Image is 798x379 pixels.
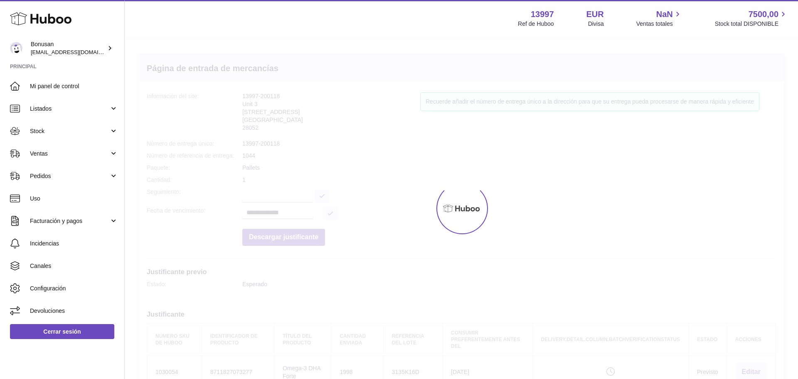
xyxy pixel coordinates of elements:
[30,105,109,113] span: Listados
[749,9,778,20] span: 7500,00
[715,9,788,28] a: 7500,00 Stock total DISPONIBLE
[586,9,604,20] strong: EUR
[715,20,788,28] span: Stock total DISPONIBLE
[30,262,118,270] span: Canales
[30,82,118,90] span: Mi panel de control
[30,172,109,180] span: Pedidos
[30,217,109,225] span: Facturación y pagos
[588,20,604,28] div: Divisa
[30,240,118,248] span: Incidencias
[31,40,106,56] div: Bonusan
[518,20,554,28] div: Ref de Huboo
[31,49,122,55] span: [EMAIL_ADDRESS][DOMAIN_NAME]
[10,324,114,339] a: Cerrar sesión
[30,195,118,203] span: Uso
[30,150,109,158] span: Ventas
[30,127,109,135] span: Stock
[636,20,682,28] span: Ventas totales
[656,9,673,20] span: NaN
[30,307,118,315] span: Devoluciones
[30,285,118,292] span: Configuración
[10,42,22,54] img: info@bonusan.es
[531,9,554,20] strong: 13997
[636,9,682,28] a: NaN Ventas totales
